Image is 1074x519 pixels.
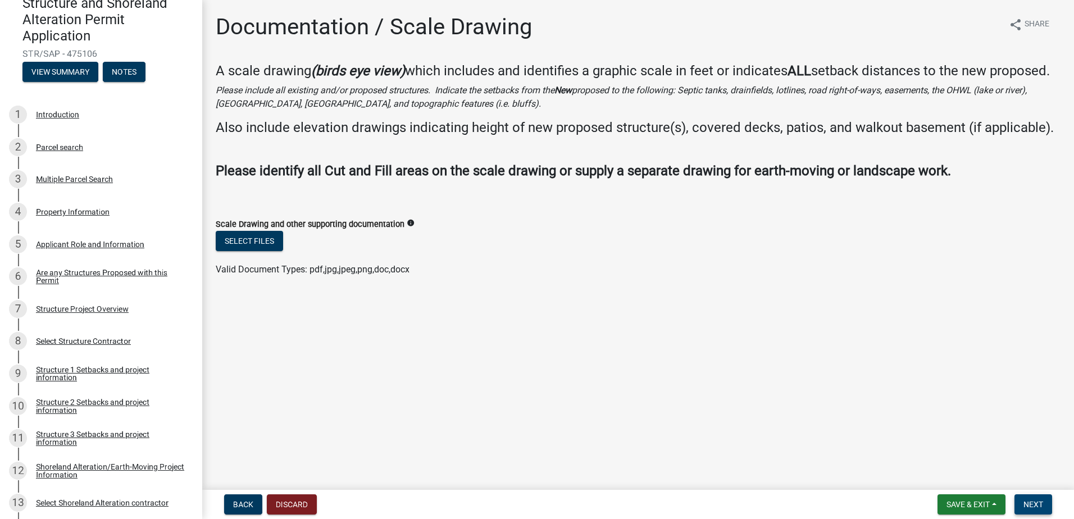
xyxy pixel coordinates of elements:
span: Back [233,500,253,509]
button: Notes [103,62,145,82]
div: 5 [9,235,27,253]
div: Introduction [36,111,79,119]
div: 4 [9,203,27,221]
wm-modal-confirm: Notes [103,69,145,78]
span: Next [1023,500,1043,509]
strong: Please identify all Cut and Fill areas on the scale drawing or supply a separate drawing for eart... [216,163,951,179]
h1: Documentation / Scale Drawing [216,13,532,40]
div: Parcel search [36,143,83,151]
div: 6 [9,267,27,285]
div: 1 [9,106,27,124]
span: Share [1025,18,1049,31]
div: 2 [9,138,27,156]
h4: Also include elevation drawings indicating height of new proposed structure(s), covered decks, pa... [216,120,1061,136]
div: 12 [9,462,27,480]
button: View Summary [22,62,98,82]
div: Structure 3 Setbacks and project information [36,430,184,446]
div: Applicant Role and Information [36,240,144,248]
span: Valid Document Types: pdf,jpg,jpeg,png,doc,docx [216,264,409,275]
button: shareShare [1000,13,1058,35]
div: Multiple Parcel Search [36,175,113,183]
div: Are any Structures Proposed with this Permit [36,268,184,284]
div: 3 [9,170,27,188]
h4: A scale drawing which includes and identifies a graphic scale in feet or indicates setback distan... [216,63,1061,79]
i: Please include all existing and/or proposed structures. Indicate the setbacks from the proposed t... [216,85,1027,109]
div: Select Structure Contractor [36,337,131,345]
wm-modal-confirm: Summary [22,69,98,78]
button: Select files [216,231,283,251]
strong: ALL [788,63,811,79]
button: Discard [267,494,317,515]
button: Back [224,494,262,515]
button: Save & Exit [938,494,1005,515]
label: Scale Drawing and other supporting documentation [216,221,404,229]
i: info [407,219,415,227]
div: Structure 1 Setbacks and project information [36,366,184,381]
div: Structure 2 Setbacks and project information [36,398,184,414]
div: Select Shoreland Alteration contractor [36,499,169,507]
div: 11 [9,429,27,447]
div: 7 [9,300,27,318]
div: 13 [9,494,27,512]
div: 10 [9,397,27,415]
strong: New [554,85,572,95]
div: Shoreland Alteration/Earth-Moving Project Information [36,463,184,479]
div: Structure Project Overview [36,305,129,313]
div: Property Information [36,208,110,216]
div: 8 [9,332,27,350]
button: Next [1014,494,1052,515]
span: STR/SAP - 475106 [22,48,180,59]
i: share [1009,18,1022,31]
div: 9 [9,365,27,383]
span: Save & Exit [946,500,990,509]
strong: (birds eye view) [311,63,405,79]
